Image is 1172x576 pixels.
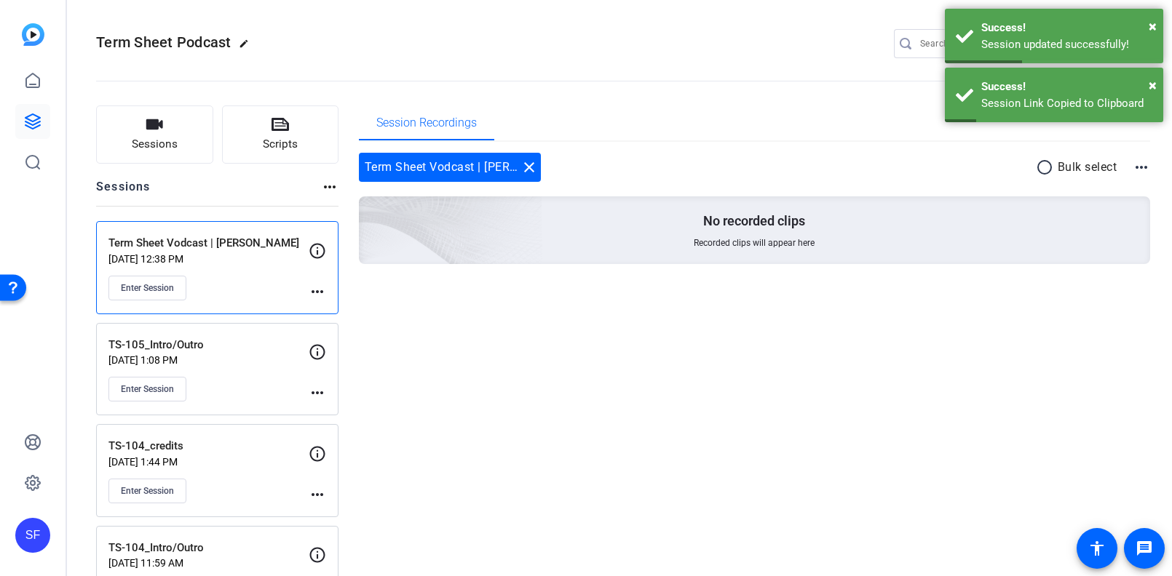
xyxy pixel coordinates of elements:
button: Enter Session [108,276,186,300]
p: [DATE] 12:38 PM [108,253,309,265]
p: Term Sheet Vodcast | [PERSON_NAME] [108,235,309,252]
mat-icon: accessibility [1088,540,1106,557]
div: Term Sheet Vodcast | [PERSON_NAME] [359,153,541,182]
p: Bulk select [1058,159,1117,176]
mat-icon: more_horiz [321,178,338,196]
div: Session updated successfully! [981,36,1152,53]
img: embarkstudio-empty-session.png [196,52,543,368]
span: Sessions [132,136,178,153]
mat-icon: more_horiz [309,384,326,401]
div: SF [15,518,50,553]
p: TS-104_Intro/Outro [108,540,309,556]
h2: Sessions [96,178,151,206]
p: TS-104_credits [108,438,309,455]
div: Session Link Copied to Clipboard [981,95,1152,112]
button: Scripts [222,105,339,164]
span: Scripts [263,136,298,153]
button: Enter Session [108,377,186,401]
span: Enter Session [121,485,174,497]
span: × [1149,17,1157,35]
p: [DATE] 1:08 PM [108,354,309,366]
img: blue-gradient.svg [22,23,44,46]
button: Close [1149,74,1157,96]
mat-icon: edit [239,39,256,56]
span: × [1149,76,1157,94]
mat-icon: more_horiz [1133,159,1150,176]
mat-icon: more_horiz [309,486,326,503]
span: Enter Session [121,282,174,294]
input: Search [920,35,1051,52]
mat-icon: close [520,159,538,176]
span: Session Recordings [376,117,477,129]
div: Success! [981,79,1152,95]
div: Success! [981,20,1152,36]
p: [DATE] 11:59 AM [108,557,309,569]
mat-icon: radio_button_unchecked [1036,159,1058,176]
button: Sessions [96,105,213,164]
span: Enter Session [121,383,174,395]
button: Enter Session [108,479,186,503]
span: Recorded clips will appear here [694,237,815,249]
span: Term Sheet Podcast [96,33,231,51]
mat-icon: message [1136,540,1153,557]
p: [DATE] 1:44 PM [108,456,309,468]
p: TS-105_Intro/Outro [108,337,309,353]
button: Close [1149,15,1157,37]
mat-icon: more_horiz [309,283,326,300]
p: No recorded clips [703,212,805,230]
